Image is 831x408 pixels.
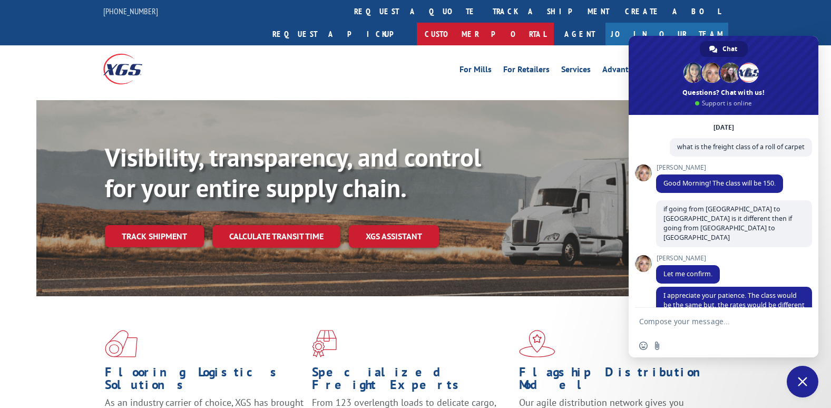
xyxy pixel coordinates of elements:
[105,225,204,247] a: Track shipment
[103,6,158,16] a: [PHONE_NUMBER]
[417,23,554,45] a: Customer Portal
[460,65,492,77] a: For Mills
[312,366,511,396] h1: Specialized Freight Experts
[653,342,661,350] span: Send a file
[677,142,805,151] span: what is the freight class of a roll of carpet
[265,23,417,45] a: Request a pickup
[663,205,792,242] span: if going from [GEOGRAPHIC_DATA] to [GEOGRAPHIC_DATA] is it different then if going from [GEOGRAPH...
[663,291,805,309] span: I appreciate your patience. The class would be the same but, the rates would be different
[105,366,304,396] h1: Flooring Logistics Solutions
[656,164,783,171] span: [PERSON_NAME]
[639,317,785,326] textarea: Compose your message...
[519,366,718,396] h1: Flagship Distribution Model
[713,124,734,131] div: [DATE]
[105,330,138,357] img: xgs-icon-total-supply-chain-intelligence-red
[722,41,737,57] span: Chat
[312,330,337,357] img: xgs-icon-focused-on-flooring-red
[561,65,591,77] a: Services
[212,225,340,248] a: Calculate transit time
[605,23,728,45] a: Join Our Team
[519,330,555,357] img: xgs-icon-flagship-distribution-model-red
[503,65,550,77] a: For Retailers
[700,41,748,57] div: Chat
[656,255,720,262] span: [PERSON_NAME]
[663,269,712,278] span: Let me confirm.
[787,366,818,397] div: Close chat
[639,342,648,350] span: Insert an emoji
[602,65,646,77] a: Advantages
[349,225,439,248] a: XGS ASSISTANT
[105,141,481,204] b: Visibility, transparency, and control for your entire supply chain.
[554,23,605,45] a: Agent
[663,179,776,188] span: Good Morning! The class will be 150.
